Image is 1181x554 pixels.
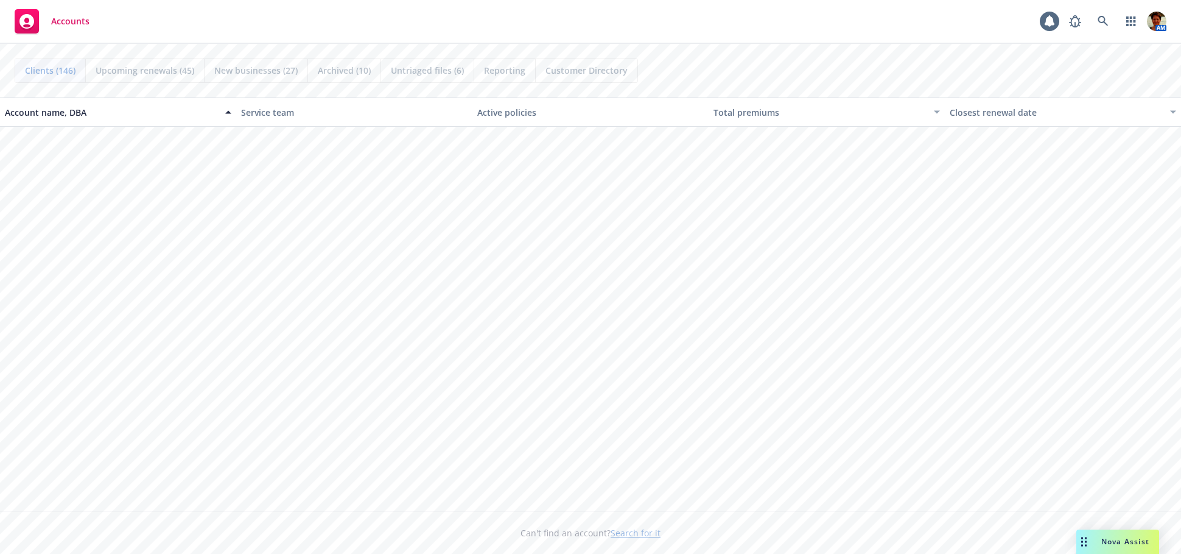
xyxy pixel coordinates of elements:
a: Search [1091,9,1115,34]
div: Service team [241,106,468,119]
div: Account name, DBA [5,106,218,119]
div: Closest renewal date [950,106,1163,119]
span: Can't find an account? [520,527,661,539]
a: Switch app [1119,9,1143,34]
span: Clients (146) [25,64,75,77]
span: Upcoming renewals (45) [96,64,194,77]
button: Service team [236,98,472,127]
span: Accounts [51,16,89,26]
a: Report a Bug [1063,9,1087,34]
div: Drag to move [1076,530,1092,554]
img: photo [1147,12,1166,31]
span: Reporting [484,64,525,77]
span: New businesses (27) [214,64,298,77]
span: Untriaged files (6) [391,64,464,77]
button: Active policies [472,98,709,127]
div: Active policies [477,106,704,119]
div: Total premiums [713,106,927,119]
span: Customer Directory [545,64,628,77]
button: Nova Assist [1076,530,1159,554]
span: Archived (10) [318,64,371,77]
a: Search for it [611,527,661,539]
a: Accounts [10,4,94,38]
span: Nova Assist [1101,536,1149,547]
button: Total premiums [709,98,945,127]
button: Closest renewal date [945,98,1181,127]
